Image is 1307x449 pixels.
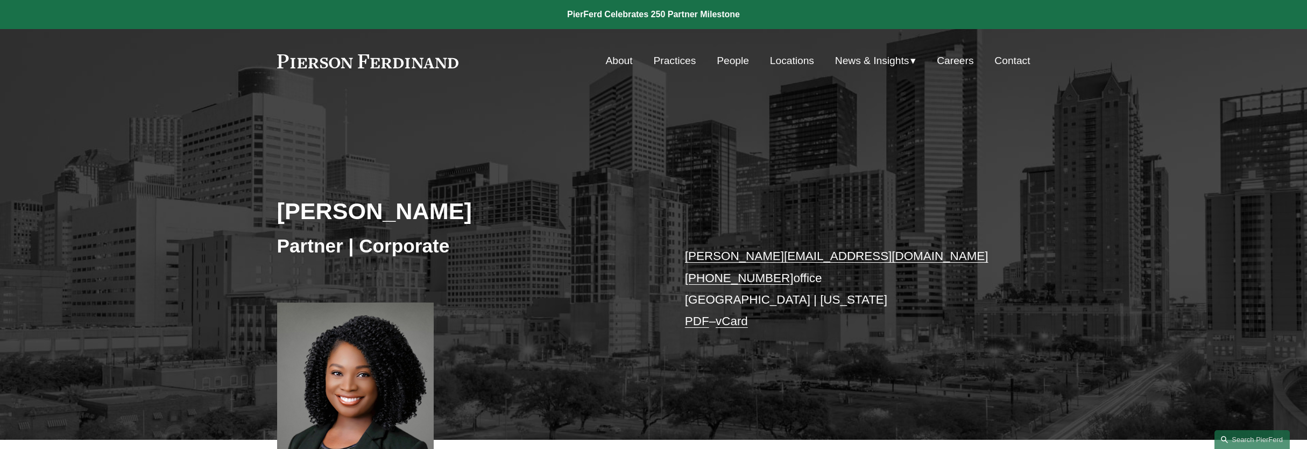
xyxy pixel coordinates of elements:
a: folder dropdown [835,51,916,71]
a: Contact [994,51,1030,71]
a: Search this site [1214,430,1290,449]
a: Careers [937,51,973,71]
a: People [717,51,749,71]
p: office [GEOGRAPHIC_DATA] | [US_STATE] – [685,245,999,332]
a: PDF [685,314,709,328]
a: Locations [770,51,814,71]
a: vCard [716,314,748,328]
a: Practices [653,51,696,71]
a: About [605,51,632,71]
a: [PHONE_NUMBER] [685,271,794,285]
h2: [PERSON_NAME] [277,197,654,225]
a: [PERSON_NAME][EMAIL_ADDRESS][DOMAIN_NAME] [685,249,988,263]
span: News & Insights [835,52,909,71]
h3: Partner | Corporate [277,234,654,258]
